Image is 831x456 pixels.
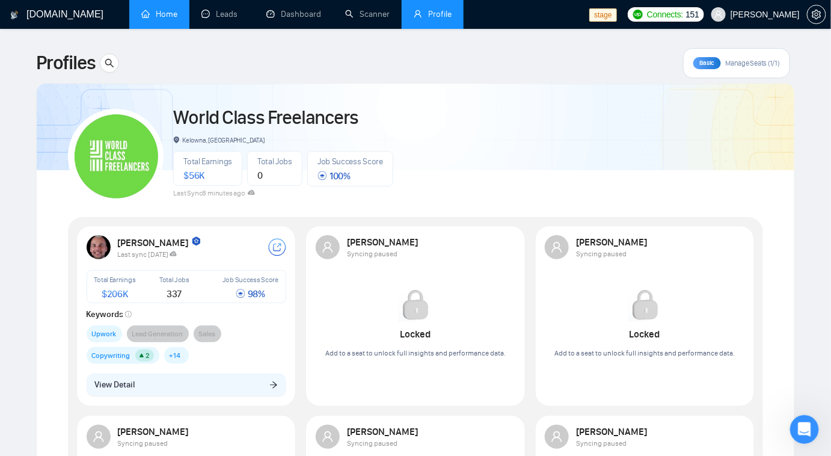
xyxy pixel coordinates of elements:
button: search [100,54,119,73]
button: go back [8,5,31,28]
span: Add to a seat to unlock full insights and performance data. [325,349,506,357]
span: 100 % [317,170,351,182]
span: user [714,10,723,19]
span: Syncing paused [576,439,627,448]
strong: [PERSON_NAME] [347,236,420,248]
div: Close [384,5,406,26]
span: Total Jobs [159,276,189,284]
a: World Class Freelancers [173,106,358,129]
span: Sales [199,328,216,340]
span: info-circle [125,311,132,318]
a: messageLeads [201,9,242,19]
span: Profile [428,9,452,19]
span: Kelowna, [GEOGRAPHIC_DATA] [173,136,265,144]
span: Total Earnings [183,156,232,167]
strong: [PERSON_NAME] [576,236,649,248]
span: user [93,431,105,443]
strong: [PERSON_NAME] [347,426,420,437]
span: Lead Generation [132,328,183,340]
span: 151 [685,8,699,21]
strong: Keywords [87,309,132,319]
button: setting [807,5,826,24]
img: top_rated [191,236,202,247]
span: user [551,431,563,443]
a: searchScanner [345,9,390,19]
img: World Class Freelancers [75,114,159,199]
img: USER [87,235,111,259]
span: + 14 [170,350,181,362]
span: environment [173,137,180,143]
span: 337 [167,288,182,300]
span: Manage Seats (1/1) [726,58,780,68]
span: Connects: [647,8,683,21]
img: logo [10,5,19,25]
span: user [414,10,422,18]
span: Basic [699,59,715,67]
span: Syncing paused [347,250,397,258]
span: $ 56K [183,170,204,181]
span: user [322,241,334,253]
a: setting [807,10,826,19]
strong: [PERSON_NAME] [118,426,191,437]
span: Total Earnings [94,276,136,284]
strong: [PERSON_NAME] [118,237,203,248]
strong: [PERSON_NAME] [576,426,649,437]
span: stage [589,8,616,22]
span: Job Success Score [317,156,383,167]
span: Syncing paused [118,439,168,448]
span: Syncing paused [347,439,397,448]
span: 98 % [236,288,265,300]
img: Locked [399,288,432,322]
span: Job Success Score [222,276,278,284]
span: 2 [146,351,150,360]
button: Collapse window [361,5,384,28]
span: Last sync [DATE] [118,250,177,259]
img: upwork-logo.png [633,10,643,19]
span: $ 206K [102,288,128,300]
button: View Detailarrow-right [87,374,286,396]
span: setting [808,10,826,19]
a: dashboardDashboard [266,9,321,19]
strong: Locked [630,328,660,340]
span: Copywriting [92,350,130,362]
span: search [100,58,118,68]
span: Upwork [92,328,117,340]
span: user [551,241,563,253]
strong: Locked [400,328,431,340]
span: user [322,431,334,443]
span: Total Jobs [257,156,292,167]
span: Syncing paused [576,250,627,258]
iframe: Intercom live chat [790,415,819,444]
span: View Detail [95,378,135,392]
span: Add to a seat to unlock full insights and performance data. [554,349,735,357]
span: 0 [257,170,263,181]
a: homeHome [141,9,177,19]
span: arrow-right [269,380,278,389]
img: Locked [628,288,662,322]
span: Last Sync 8 minutes ago [173,189,255,197]
span: Profiles [36,49,95,78]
